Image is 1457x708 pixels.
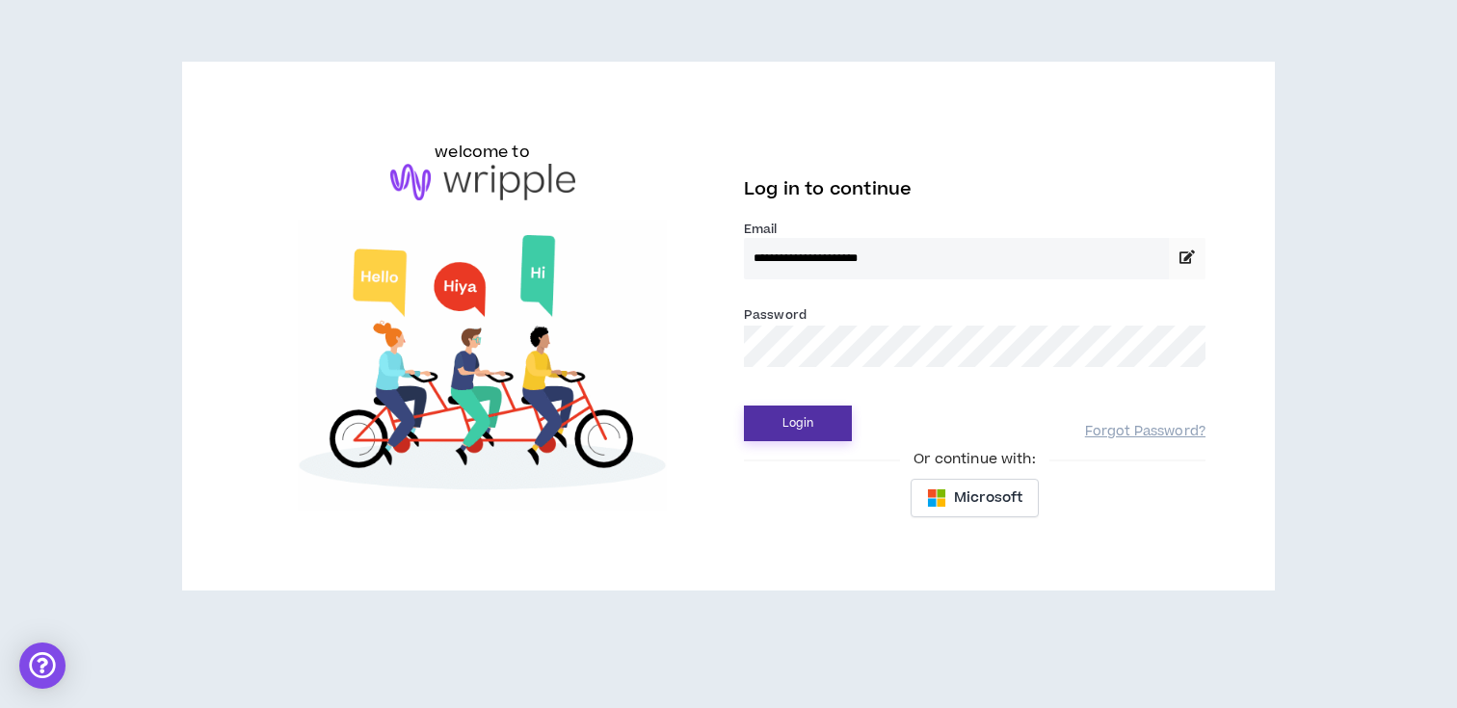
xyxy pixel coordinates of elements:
img: Welcome to Wripple [252,220,713,511]
img: logo-brand.png [390,164,575,200]
label: Password [744,306,807,324]
span: Log in to continue [744,177,912,201]
label: Email [744,221,1205,238]
button: Microsoft [911,479,1039,517]
a: Forgot Password? [1085,423,1205,441]
button: Login [744,406,852,441]
span: Or continue with: [900,449,1048,470]
span: Microsoft [954,487,1022,509]
h6: welcome to [435,141,530,164]
div: Open Intercom Messenger [19,642,66,689]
